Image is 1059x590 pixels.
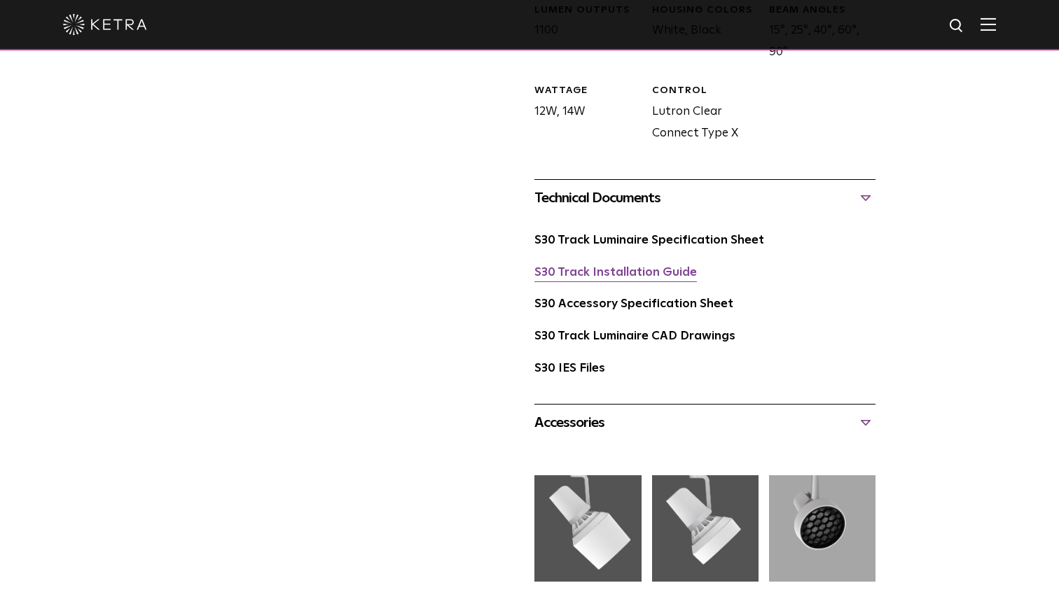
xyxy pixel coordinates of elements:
img: 561d9251a6fee2cab6f1 [534,469,641,588]
a: S30 Accessory Specification Sheet [534,298,733,310]
img: ketra-logo-2019-white [63,14,147,35]
div: Lutron Clear Connect Type X [642,84,759,144]
img: 28b6e8ee7e7e92b03ac7 [652,469,759,588]
a: S30 Track Luminaire Specification Sheet [534,234,764,246]
div: 12W, 14W [524,84,641,144]
div: Technical Documents [534,187,875,209]
div: WATTAGE [534,84,641,98]
img: search icon [948,17,966,35]
a: S30 IES Files [534,363,605,374]
img: Hamburger%20Nav.svg [981,17,996,31]
a: S30 Track Installation Guide [534,267,697,279]
a: S30 Track Luminaire CAD Drawings [534,330,735,342]
img: 3b1b0dc7630e9da69e6b [769,469,875,588]
div: CONTROL [652,84,759,98]
div: Accessories [534,412,875,434]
